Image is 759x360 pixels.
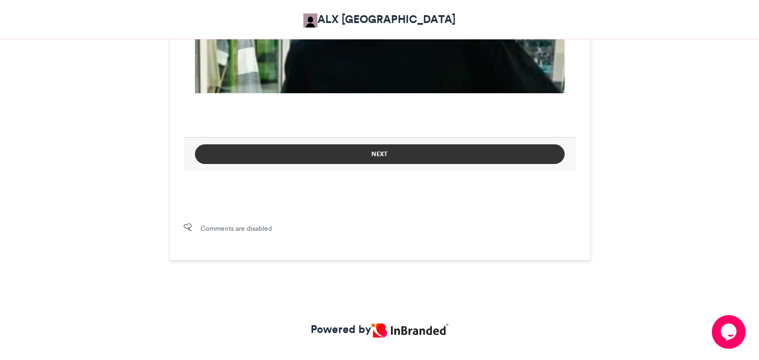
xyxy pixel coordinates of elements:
[712,315,748,349] iframe: chat widget
[303,13,317,28] img: ALX Africa
[303,11,456,28] a: ALX [GEOGRAPHIC_DATA]
[371,323,448,338] img: Inbranded
[311,321,448,338] a: Powered by
[201,224,272,234] span: Comments are disabled
[195,144,565,164] button: Next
